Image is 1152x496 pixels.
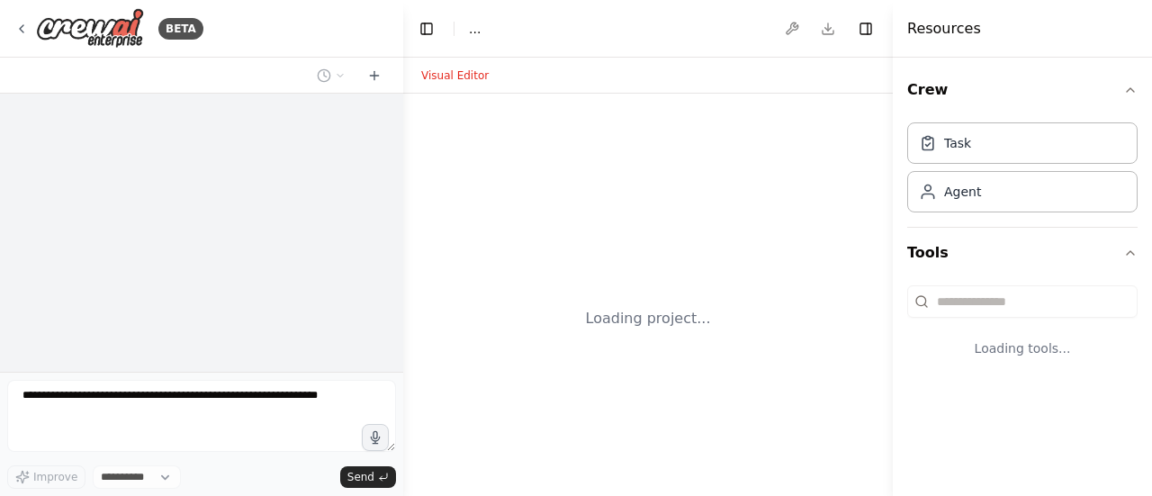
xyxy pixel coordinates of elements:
button: Tools [907,228,1138,278]
button: Visual Editor [410,65,499,86]
div: Loading tools... [907,325,1138,372]
button: Switch to previous chat [310,65,353,86]
div: Crew [907,115,1138,227]
button: Send [340,466,396,488]
h4: Resources [907,18,981,40]
span: Send [347,470,374,484]
button: Crew [907,65,1138,115]
img: Logo [36,8,144,49]
span: Improve [33,470,77,484]
div: BETA [158,18,203,40]
div: Agent [944,183,981,201]
button: Hide left sidebar [414,16,439,41]
div: Task [944,134,971,152]
span: ... [469,20,481,38]
div: Tools [907,278,1138,386]
button: Hide right sidebar [853,16,878,41]
div: Loading project... [586,308,711,329]
nav: breadcrumb [469,20,481,38]
button: Improve [7,465,85,489]
button: Start a new chat [360,65,389,86]
button: Click to speak your automation idea [362,424,389,451]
